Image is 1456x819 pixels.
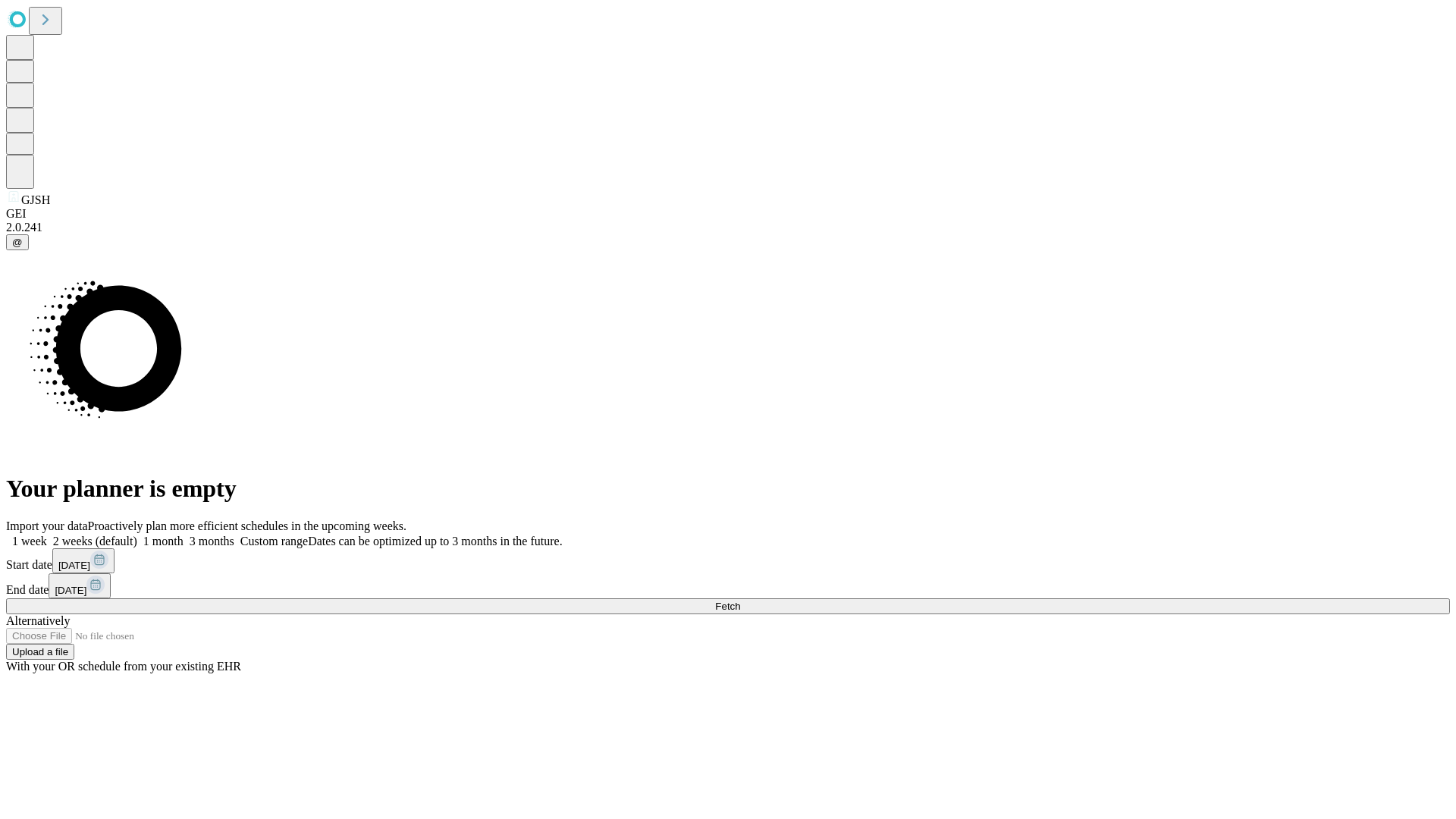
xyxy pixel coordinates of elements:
button: @ [6,234,29,250]
span: 1 week [12,535,47,548]
span: 3 months [190,535,234,548]
span: @ [12,237,23,248]
span: GJSH [21,193,50,206]
button: Upload a file [6,644,74,660]
span: 2 weeks (default) [53,535,137,548]
span: Fetch [715,601,740,612]
span: Proactively plan more efficient schedules in the upcoming weeks. [88,519,406,532]
span: [DATE] [55,585,86,596]
div: GEI [6,207,1450,221]
span: Dates can be optimized up to 3 months in the future. [308,535,562,548]
span: 1 month [143,535,184,548]
span: Alternatively [6,614,70,627]
button: [DATE] [49,573,111,598]
span: Custom range [240,535,308,548]
button: Fetch [6,598,1450,614]
h1: Your planner is empty [6,475,1450,503]
span: [DATE] [58,560,90,571]
button: [DATE] [52,548,115,573]
div: Start date [6,548,1450,573]
div: 2.0.241 [6,221,1450,234]
span: Import your data [6,519,88,532]
span: With your OR schedule from your existing EHR [6,660,241,673]
div: End date [6,573,1450,598]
